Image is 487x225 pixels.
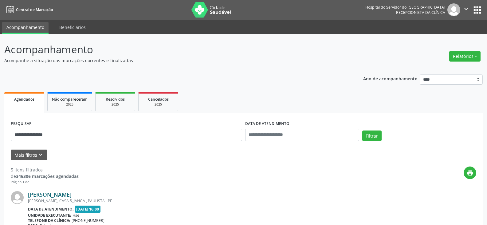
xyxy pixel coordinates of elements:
[2,22,49,34] a: Acompanhamento
[16,7,53,12] span: Central de Marcação
[464,167,476,179] button: print
[52,97,88,102] span: Não compareceram
[11,173,79,179] div: de
[460,3,472,16] button: 
[463,6,469,12] i: 
[28,207,74,212] b: Data de atendimento:
[449,51,481,62] button: Relatórios
[28,213,71,218] b: Unidade executante:
[28,218,70,223] b: Telefone da clínica:
[11,167,79,173] div: 5 itens filtrados
[245,119,289,129] label: DATA DE ATENDIMENTO
[14,97,34,102] span: Agendados
[28,191,72,198] a: [PERSON_NAME]
[16,173,79,179] strong: 346306 marcações agendadas
[447,3,460,16] img: img
[106,97,125,102] span: Resolvidos
[52,102,88,107] div: 2025
[365,5,445,10] div: Hospital do Servidor do [GEOGRAPHIC_DATA]
[4,5,53,15] a: Central de Marcação
[4,42,339,57] p: Acompanhamento
[11,179,79,185] div: Página 1 de 1
[37,151,44,158] i: keyboard_arrow_down
[362,131,382,141] button: Filtrar
[4,57,339,64] p: Acompanhe a situação das marcações correntes e finalizadas
[55,22,90,33] a: Beneficiários
[72,218,104,223] span: [PHONE_NUMBER]
[467,170,473,176] i: print
[11,119,32,129] label: PESQUISAR
[11,150,47,160] button: Mais filtroskeyboard_arrow_down
[396,10,445,15] span: Recepcionista da clínica
[472,5,483,15] button: apps
[363,74,418,82] p: Ano de acompanhamento
[100,102,131,107] div: 2025
[143,102,174,107] div: 2025
[28,198,384,203] div: [PERSON_NAME], CASA 5, JANGA , PAULISTA - PE
[75,206,101,213] span: [DATE] 16:00
[11,191,24,204] img: img
[148,97,169,102] span: Cancelados
[73,213,79,218] span: Hse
